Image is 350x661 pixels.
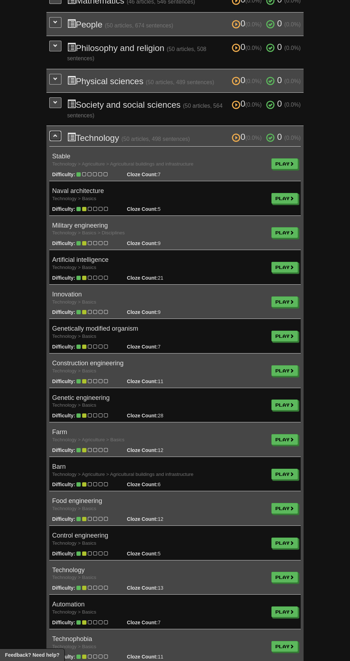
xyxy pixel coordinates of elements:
div: 21 [121,274,177,281]
span: 0 [232,99,264,108]
div: 5 [121,205,177,213]
h4: Genetically modified organism [52,325,266,340]
a: Play [271,606,298,617]
h4: Genetic engineering [52,395,266,409]
span: 0 [232,132,264,142]
strong: Cloze Count: [127,482,157,487]
strong: Difficulty: [52,482,75,487]
h4: Barn [52,463,266,478]
h4: Control engineering [52,532,266,546]
span: 0 [232,19,264,28]
strong: Difficulty: [52,378,75,384]
small: Technology > Basics [52,196,96,201]
strong: Difficulty: [52,620,75,625]
div: 28 [121,412,177,419]
strong: Difficulty: [52,206,75,212]
a: Play [271,227,298,238]
strong: Difficulty: [52,309,75,315]
h4: Innovation [52,291,266,305]
h4: Stable [52,153,266,167]
span: 0 [277,75,282,85]
a: Play [271,262,298,273]
small: (0.0%) [284,135,301,141]
h4: Artificial intelligence [52,256,266,271]
div: 12 [121,447,177,454]
small: (50 articles, 489 sentences) [146,79,214,85]
div: 9 [121,309,177,316]
strong: Difficulty: [52,447,75,453]
strong: Cloze Count: [127,654,157,660]
div: 7 [121,343,177,350]
div: 12 [121,515,177,523]
h4: Automation [52,601,266,615]
strong: Difficulty: [52,275,75,281]
small: (0.0%) [245,102,262,108]
span: 0 [277,42,282,52]
a: Play [271,365,298,376]
strong: Difficulty: [52,516,75,522]
small: Technology > Agriculture > Basics [52,437,125,442]
div: 11 [121,378,177,385]
h3: Physical sciences [67,76,301,86]
small: Technology > Agriculture > Agricultural buildings and infrastructure [52,472,193,477]
a: Play [271,572,298,583]
strong: Cloze Count: [127,309,157,315]
small: Technology > Basics [52,334,96,339]
h3: Society and social sciences [67,99,301,119]
small: (50 articles, 498 sentences) [121,136,190,142]
div: 11 [121,653,177,660]
strong: Cloze Count: [127,551,157,556]
small: Technology > Basics [52,575,96,580]
strong: Difficulty: [52,344,75,350]
small: Technology > Basics [52,265,96,270]
strong: Cloze Count: [127,620,157,625]
small: (0.0%) [245,21,262,27]
small: Technology > Basics [52,299,96,305]
div: 7 [121,171,177,178]
a: Play [271,469,298,479]
a: Play [271,503,298,514]
strong: Cloze Count: [127,240,157,246]
h4: Construction engineering [52,360,266,374]
h4: Technophobia [52,636,266,650]
small: (0.0%) [284,78,301,84]
a: Play [271,434,298,445]
div: 9 [121,240,177,247]
strong: Difficulty: [52,413,75,418]
small: (0.0%) [245,78,262,84]
strong: Cloze Count: [127,206,157,212]
small: Technology > Basics [52,609,96,615]
small: Technology > Agriculture > Agricultural buildings and infrastructure [52,161,193,167]
strong: Cloze Count: [127,447,157,453]
small: (0.0%) [284,45,301,51]
small: (0.0%) [245,45,262,51]
strong: Cloze Count: [127,413,157,418]
a: Play [271,400,298,410]
h3: Technology [67,132,301,143]
small: (50 articles, 508 sentences) [67,46,206,61]
div: 6 [121,481,177,488]
div: 13 [121,584,177,591]
small: Technology > Basics [52,368,96,373]
h3: People [67,19,301,29]
strong: Cloze Count: [127,275,157,281]
span: 0 [277,19,282,28]
small: (0.0%) [284,102,301,108]
span: 0 [232,75,264,85]
strong: Difficulty: [52,172,75,177]
h4: Military engineering [52,222,266,237]
a: Play [271,641,298,652]
a: Play [271,296,298,307]
strong: Cloze Count: [127,344,157,350]
strong: Difficulty: [52,551,75,556]
span: 0 [277,99,282,108]
small: (50 articles, 564 sentences) [67,103,222,118]
strong: Difficulty: [52,240,75,246]
small: Technology > Basics [52,402,96,408]
small: Technology > Basics [52,506,96,511]
span: Open feedback widget [5,651,59,659]
small: (0.0%) [284,21,301,27]
strong: Cloze Count: [127,378,157,384]
span: 0 [277,132,282,142]
h4: Farm [52,429,266,443]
